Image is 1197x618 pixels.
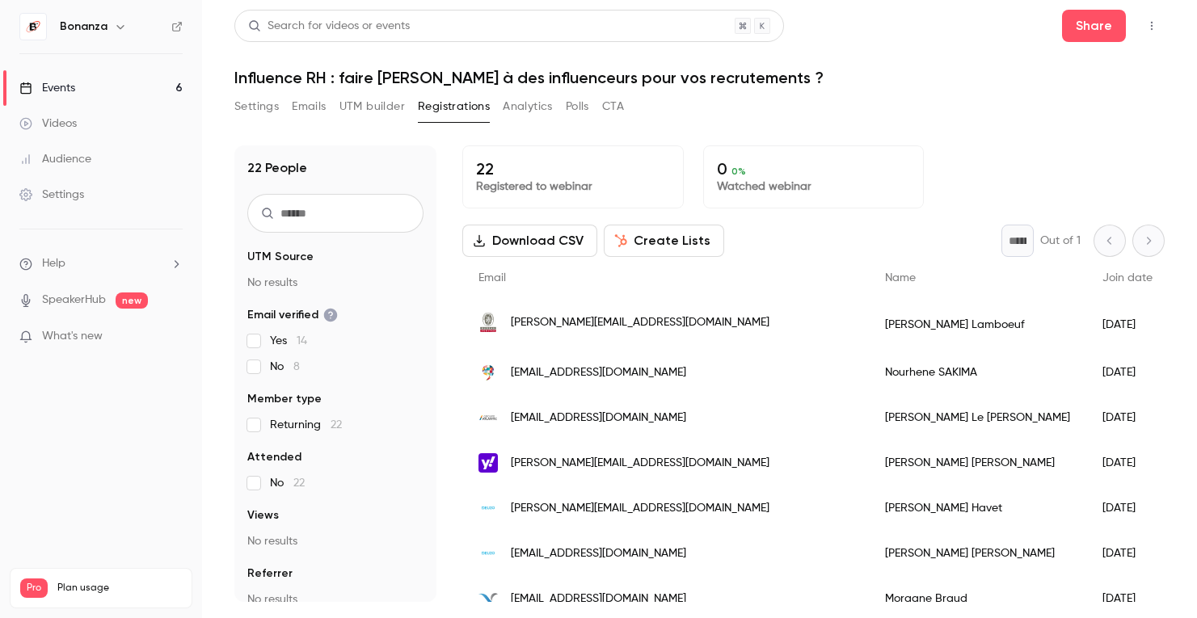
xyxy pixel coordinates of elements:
[476,159,670,179] p: 22
[462,225,597,257] button: Download CSV
[566,94,589,120] button: Polls
[270,333,307,349] span: Yes
[1040,233,1081,249] p: Out of 1
[19,187,84,203] div: Settings
[60,19,107,35] h6: Bonanza
[511,500,769,517] span: [PERSON_NAME][EMAIL_ADDRESS][DOMAIN_NAME]
[20,14,46,40] img: Bonanza
[42,292,106,309] a: SpeakerHub
[293,477,305,489] span: 22
[869,300,1086,350] div: [PERSON_NAME] Lamboeuf
[339,94,405,120] button: UTM builder
[42,255,65,272] span: Help
[19,116,77,132] div: Videos
[869,486,1086,531] div: [PERSON_NAME] Havet
[478,589,498,608] img: natsystem.fr
[602,94,624,120] button: CTA
[869,350,1086,395] div: Nourhene SAKIMA
[476,179,670,195] p: Registered to webinar
[478,363,498,382] img: monoprix.fr
[247,565,293,582] span: Referrer
[57,582,182,595] span: Plan usage
[247,249,424,607] section: facet-groups
[478,313,498,332] img: bureauveritas.com
[116,292,148,309] span: new
[234,68,1165,87] h1: Influence RH : faire [PERSON_NAME] à des influenceurs pour vos recrutements ?
[478,544,498,563] img: ideuzo.com
[247,391,322,407] span: Member type
[511,364,686,381] span: [EMAIL_ADDRESS][DOMAIN_NAME]
[1086,440,1169,486] div: [DATE]
[731,166,746,177] span: 0 %
[1086,350,1169,395] div: [DATE]
[1062,10,1126,42] button: Share
[478,453,498,473] img: yahoo.fr
[247,249,314,265] span: UTM Source
[478,272,506,284] span: Email
[270,417,342,433] span: Returning
[20,578,48,598] span: Pro
[478,408,498,427] img: groupe-atlantic.com
[869,395,1086,440] div: [PERSON_NAME] Le [PERSON_NAME]
[511,545,686,562] span: [EMAIL_ADDRESS][DOMAIN_NAME]
[1102,272,1153,284] span: Join date
[604,225,724,257] button: Create Lists
[869,531,1086,576] div: [PERSON_NAME] [PERSON_NAME]
[511,455,769,472] span: [PERSON_NAME][EMAIL_ADDRESS][DOMAIN_NAME]
[1086,395,1169,440] div: [DATE]
[270,359,300,375] span: No
[1086,486,1169,531] div: [DATE]
[511,591,686,607] span: [EMAIL_ADDRESS][DOMAIN_NAME]
[503,94,553,120] button: Analytics
[511,314,769,331] span: [PERSON_NAME][EMAIL_ADDRESS][DOMAIN_NAME]
[297,335,307,347] span: 14
[19,255,183,272] li: help-dropdown-opener
[19,151,91,167] div: Audience
[331,419,342,431] span: 22
[478,498,498,518] img: ideuzo.com
[270,475,305,491] span: No
[885,272,916,284] span: Name
[248,18,410,35] div: Search for videos or events
[247,307,338,323] span: Email verified
[247,275,424,291] p: No results
[42,328,103,345] span: What's new
[247,158,307,178] h1: 22 People
[247,507,279,523] span: Views
[234,94,279,120] button: Settings
[717,179,911,195] p: Watched webinar
[292,94,326,120] button: Emails
[1086,531,1169,576] div: [DATE]
[293,361,300,372] span: 8
[247,591,424,607] p: No results
[1086,300,1169,350] div: [DATE]
[869,440,1086,486] div: [PERSON_NAME] [PERSON_NAME]
[247,533,424,549] p: No results
[247,449,301,465] span: Attended
[717,159,911,179] p: 0
[19,80,75,96] div: Events
[511,410,686,427] span: [EMAIL_ADDRESS][DOMAIN_NAME]
[418,94,490,120] button: Registrations
[163,330,183,344] iframe: Noticeable Trigger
